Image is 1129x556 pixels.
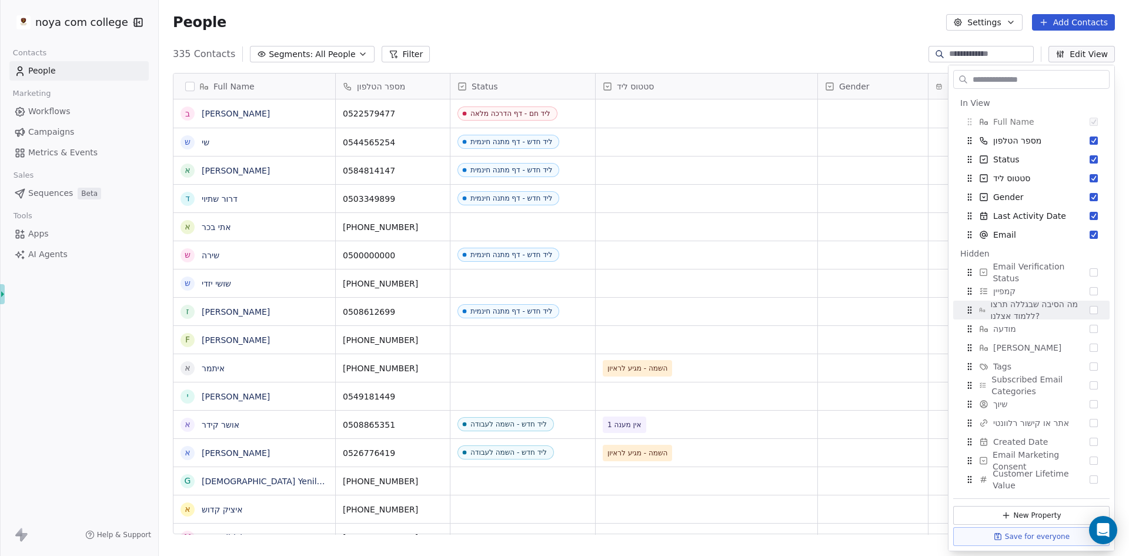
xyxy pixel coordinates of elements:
[185,136,191,148] div: ש
[953,169,1110,188] div: סטטוס ליד
[953,451,1110,470] div: Email Marketing Consent
[960,97,1103,109] div: In View
[186,390,188,402] div: י
[185,362,190,374] div: א
[382,46,430,62] button: Filter
[993,154,1020,165] span: Status
[343,193,443,205] span: 0503349899
[173,74,335,99] div: Full Name
[617,81,654,92] span: סטטוס ליד
[28,187,73,199] span: Sequences
[596,74,817,99] div: סטטוס ליד
[8,85,56,102] span: Marketing
[202,166,270,175] a: [PERSON_NAME]
[357,81,405,92] span: מספר הטלפון
[470,138,552,146] div: ליד חדש - דף מתנה חינמית
[953,112,1110,131] div: Full Name
[9,184,149,203] a: SequencesBeta
[993,417,1069,429] span: אתר או קישור רלוונטי
[993,323,1016,335] span: מודעה
[343,136,443,148] span: 0544565254
[9,122,149,142] a: Campaigns
[607,362,667,374] span: השמה - מגיע לראיון
[185,503,190,515] div: א
[185,447,190,459] div: א
[953,263,1110,282] div: Email Verification Status
[9,61,149,81] a: People
[8,44,52,62] span: Contacts
[35,15,128,30] span: noya com college
[993,210,1066,222] span: Last Activity Date
[9,245,149,264] a: AI Agents
[472,81,498,92] span: Status
[8,207,37,225] span: Tools
[14,12,125,32] button: noya com college
[953,188,1110,207] div: Gender
[343,249,443,261] span: 0500000000
[470,420,547,428] div: ליד חדש - השמה לעבודה
[470,109,550,118] div: ליד חם - דף הדרכה מלאה
[953,131,1110,150] div: מספר הטלפון
[28,228,49,240] span: Apps
[470,194,552,202] div: ליד חדש - דף מתנה חינמית
[607,419,642,431] span: אין מענה 1
[343,362,443,374] span: [PHONE_NUMBER]
[953,282,1110,301] div: קמפיין
[470,251,552,259] div: ליד חדש - דף מתנה חינמית
[97,530,151,540] span: Help & Support
[993,116,1034,128] span: Full Name
[202,448,270,458] a: [PERSON_NAME]
[185,108,190,120] div: ב
[8,167,39,184] span: Sales
[343,475,443,487] span: [PHONE_NUMBER]
[184,531,191,544] div: m
[839,81,870,92] span: Gender
[78,188,101,199] span: Beta
[202,222,231,232] a: אתי בכר
[928,74,1017,99] div: Last Activity DateAST
[993,229,1016,241] span: Email
[993,361,1011,372] span: Tags
[993,468,1090,491] span: Customer Lifetime Value
[343,419,443,431] span: 0508865351
[202,477,330,486] a: [DEMOGRAPHIC_DATA] Yenilem
[470,166,552,174] div: ליד חדש - דף מתנה חינמית
[202,307,270,317] a: [PERSON_NAME]
[85,530,151,540] a: Help & Support
[343,504,443,515] span: [PHONE_NUMBER]
[953,338,1110,357] div: [PERSON_NAME]
[953,489,1110,508] div: נאמנות
[953,506,1110,525] button: New Property
[202,505,243,514] a: איציק קדוש
[991,374,1090,397] span: Subscribed Email Categories
[202,364,225,373] a: איתמר
[947,81,1001,92] span: Last Activity Date
[343,532,443,544] span: [PHONE_NUMBER]
[953,432,1110,451] div: Created Date
[993,261,1090,284] span: Email Verification Status
[953,395,1110,414] div: שיוך
[202,533,259,542] a: m7mdbishara
[1089,516,1117,544] div: Open Intercom Messenger
[185,277,191,289] div: ש
[953,207,1110,225] div: Last Activity Date
[269,48,313,61] span: Segments:
[202,138,209,147] a: שי
[16,15,31,29] img: %C3%97%C2%9C%C3%97%C2%95%C3%97%C2%92%C3%97%C2%95%20%C3%97%C2%9E%C3%97%C2%9B%C3%97%C2%9C%C3%97%C2%...
[185,475,191,487] div: G
[185,334,190,346] div: F
[953,376,1110,395] div: Subscribed Email Categories
[953,414,1110,432] div: אתר או קישור רלוונטי
[28,126,74,138] span: Campaigns
[343,221,443,233] span: [PHONE_NUMBER]
[993,135,1041,147] span: מספר הטלפון
[185,221,190,233] div: א
[960,248,1103,259] div: Hidden
[213,81,255,92] span: Full Name
[993,436,1048,448] span: Created Date
[953,225,1110,244] div: Email
[450,74,595,99] div: Status
[186,305,189,318] div: ז
[607,447,667,459] span: השמה - מגיע לראיון
[993,172,1030,184] span: סטטוס ליד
